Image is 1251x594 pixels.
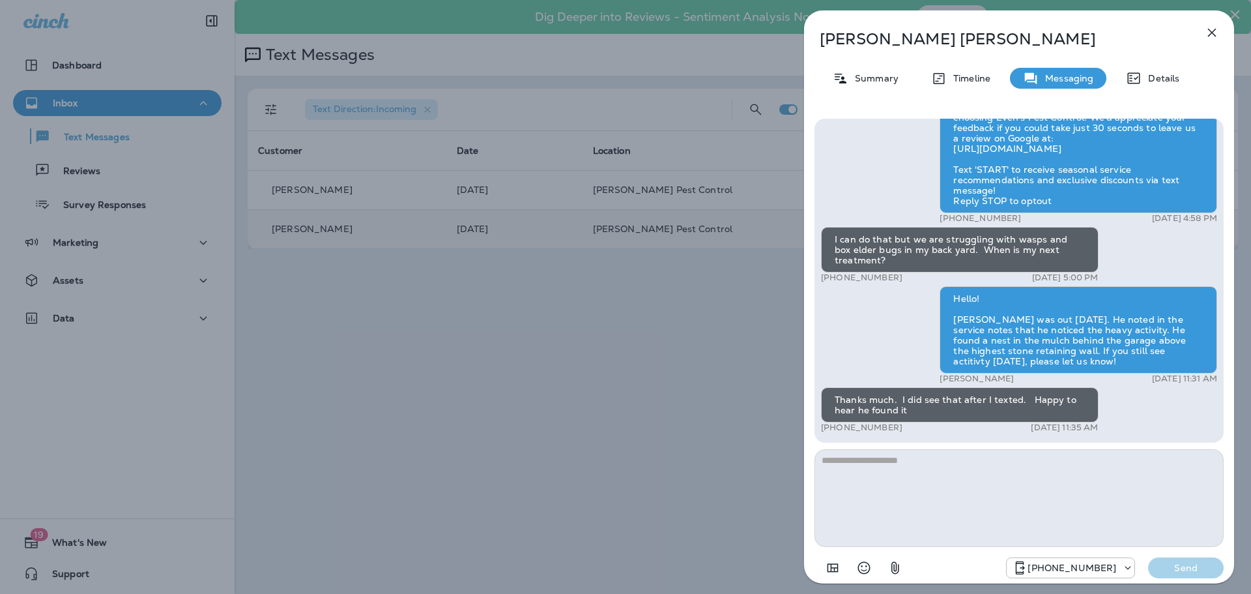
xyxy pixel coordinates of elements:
div: I can do that but we are struggling with wasps and box elder bugs in my back yard. When is my nex... [821,227,1099,273]
p: [PERSON_NAME] [PERSON_NAME] [820,30,1175,48]
p: [DATE] 4:58 PM [1152,213,1217,224]
p: [PHONE_NUMBER] [940,213,1021,224]
p: [DATE] 5:00 PM [1032,273,1099,283]
div: Hello! [PERSON_NAME] was out [DATE]. He noted in the service notes that he noticed the heavy acti... [940,286,1217,374]
p: [PHONE_NUMBER] [821,273,902,283]
button: Select an emoji [851,555,877,581]
p: [PERSON_NAME] [940,374,1014,384]
p: [PHONE_NUMBER] [1028,563,1116,573]
p: Timeline [947,73,990,83]
p: [DATE] 11:31 AM [1152,374,1217,384]
p: Details [1142,73,1179,83]
p: Messaging [1039,73,1093,83]
p: Summary [848,73,899,83]
p: [PHONE_NUMBER] [821,423,902,433]
div: Thanks much. I did see that after I texted. Happy to hear he found it [821,387,1099,423]
button: Add in a premade template [820,555,846,581]
div: Hi there, [PERSON_NAME]! Thank you so much for choosing Even's Pest Control! We'd appreciate your... [940,95,1217,213]
div: +1 (920) 547-9226 [1007,560,1134,576]
p: [DATE] 11:35 AM [1031,423,1098,433]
